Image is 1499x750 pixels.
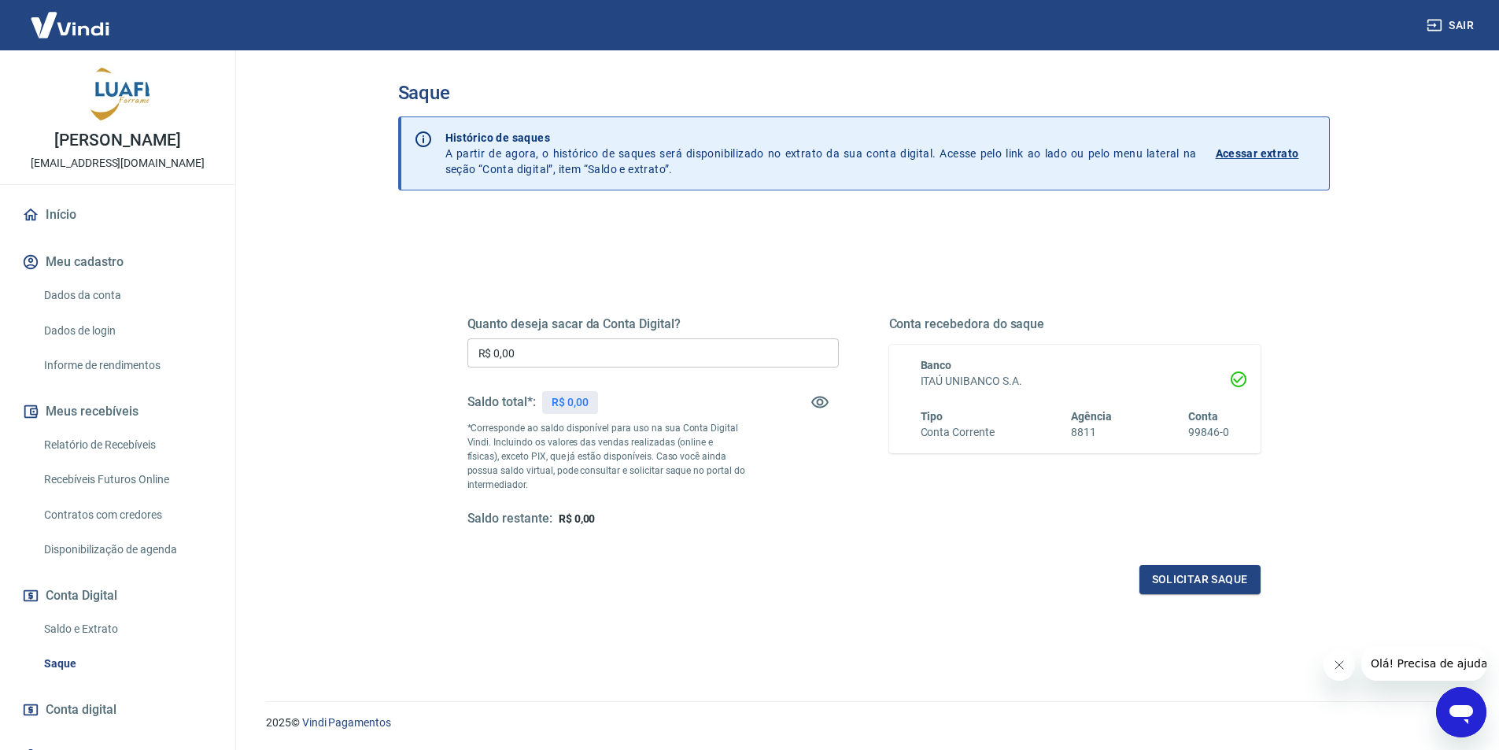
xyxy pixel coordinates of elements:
[889,316,1261,332] h5: Conta recebedora do saque
[19,693,216,727] a: Conta digital
[19,394,216,429] button: Meus recebíveis
[1216,130,1316,177] a: Acessar extrato
[467,511,552,527] h5: Saldo restante:
[19,245,216,279] button: Meu cadastro
[467,394,536,410] h5: Saldo total*:
[302,716,391,729] a: Vindi Pagamentos
[1071,410,1112,423] span: Agência
[1436,687,1486,737] iframe: Botão para abrir a janela de mensagens
[38,279,216,312] a: Dados da conta
[9,11,132,24] span: Olá! Precisa de ajuda?
[38,349,216,382] a: Informe de rendimentos
[1423,11,1480,40] button: Sair
[31,155,205,172] p: [EMAIL_ADDRESS][DOMAIN_NAME]
[559,512,596,525] span: R$ 0,00
[921,359,952,371] span: Banco
[19,198,216,232] a: Início
[1071,424,1112,441] h6: 8811
[398,82,1330,104] h3: Saque
[921,373,1229,390] h6: ITAÚ UNIBANCO S.A.
[1188,410,1218,423] span: Conta
[19,1,121,49] img: Vindi
[1188,424,1229,441] h6: 99846-0
[38,648,216,680] a: Saque
[1324,649,1355,681] iframe: Fechar mensagem
[38,499,216,531] a: Contratos com credores
[552,394,589,411] p: R$ 0,00
[38,429,216,461] a: Relatório de Recebíveis
[87,63,150,126] img: 91ef6542-c19c-4449-abd1-521596d123b0.jpeg
[46,699,116,721] span: Conta digital
[54,132,180,149] p: [PERSON_NAME]
[1216,146,1299,161] p: Acessar extrato
[38,464,216,496] a: Recebíveis Futuros Online
[467,421,746,492] p: *Corresponde ao saldo disponível para uso na sua Conta Digital Vindi. Incluindo os valores das ve...
[1361,646,1486,681] iframe: Mensagem da empresa
[921,410,943,423] span: Tipo
[38,613,216,645] a: Saldo e Extrato
[445,130,1197,177] p: A partir de agora, o histórico de saques será disponibilizado no extrato da sua conta digital. Ac...
[1139,565,1261,594] button: Solicitar saque
[445,130,1197,146] p: Histórico de saques
[38,534,216,566] a: Disponibilização de agenda
[467,316,839,332] h5: Quanto deseja sacar da Conta Digital?
[921,424,995,441] h6: Conta Corrente
[266,715,1461,731] p: 2025 ©
[19,578,216,613] button: Conta Digital
[38,315,216,347] a: Dados de login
